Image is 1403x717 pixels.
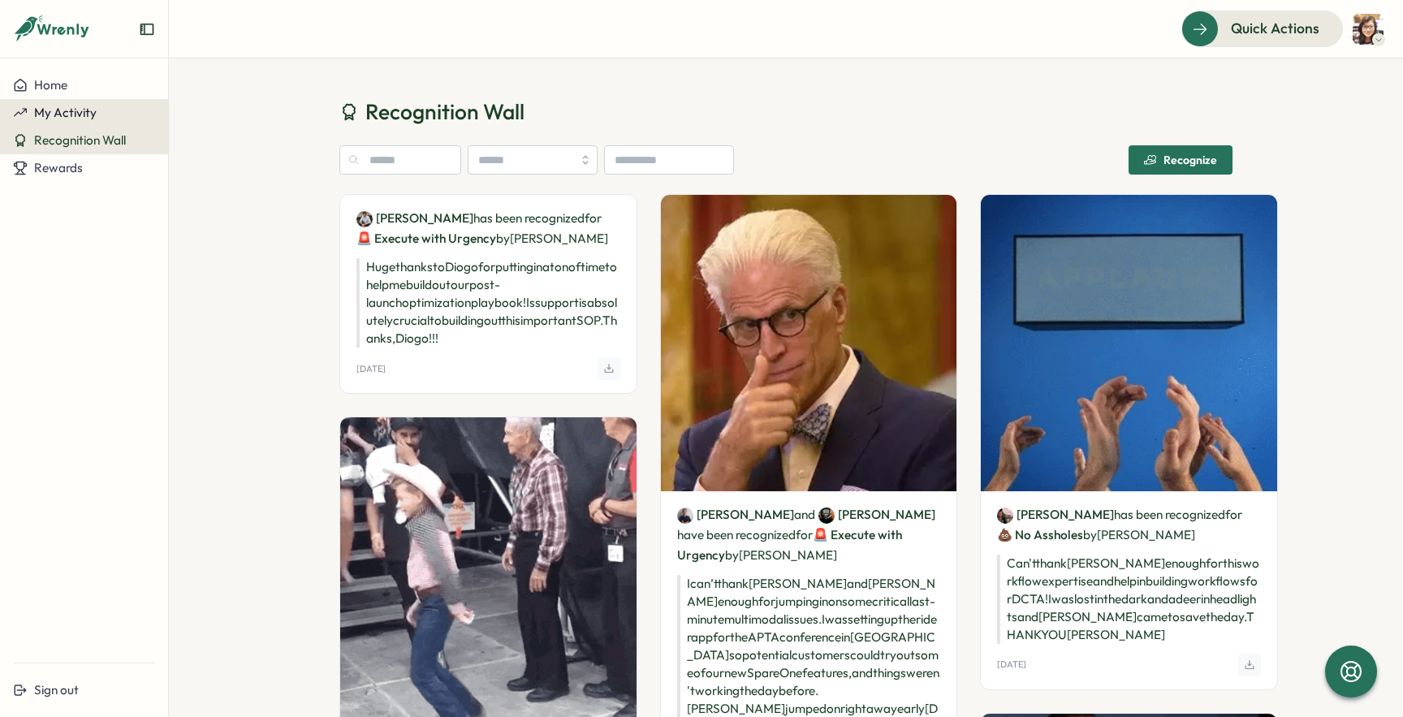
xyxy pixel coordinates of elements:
[356,258,620,348] p: Huge thanks to Diogo for putting in a ton of time to help me build out our post-launch optimizati...
[1144,153,1217,166] div: Recognize
[677,508,693,524] img: Scott Grunerud
[34,105,97,120] span: My Activity
[356,364,386,374] p: [DATE]
[997,555,1261,644] p: Can't thank [PERSON_NAME] enough for this workflow expertise and help in building workflows for D...
[796,527,813,542] span: for
[34,77,67,93] span: Home
[997,659,1026,670] p: [DATE]
[139,21,155,37] button: Expand sidebar
[1129,145,1232,175] button: Recognize
[34,132,126,148] span: Recognition Wall
[356,211,373,227] img: Diogo Travassos
[34,160,83,175] span: Rewards
[661,195,957,491] img: Recognition Image
[1353,14,1384,45] img: Kelly Li
[997,504,1261,545] p: has been recognized by [PERSON_NAME]
[1181,11,1343,46] button: Quick Actions
[585,210,602,226] span: for
[356,209,473,227] a: Diogo Travassos[PERSON_NAME]
[356,231,496,246] span: 🚨 Execute with Urgency
[794,506,815,524] span: and
[997,508,1013,524] img: Ryan O'Neill
[356,208,620,248] p: has been recognized by [PERSON_NAME]
[981,195,1277,491] img: Recognition Image
[1225,507,1242,522] span: for
[997,527,1083,542] span: 💩 No Assholes
[1231,18,1319,39] span: Quick Actions
[34,682,79,698] span: Sign out
[818,506,935,524] a: Jason Hamilton-Smith[PERSON_NAME]
[365,97,525,126] span: Recognition Wall
[677,506,794,524] a: Scott Grunerud[PERSON_NAME]
[997,506,1114,524] a: Ryan O'Neill[PERSON_NAME]
[818,508,835,524] img: Jason Hamilton-Smith
[677,527,902,563] span: 🚨 Execute with Urgency
[677,504,941,565] p: have been recognized by [PERSON_NAME]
